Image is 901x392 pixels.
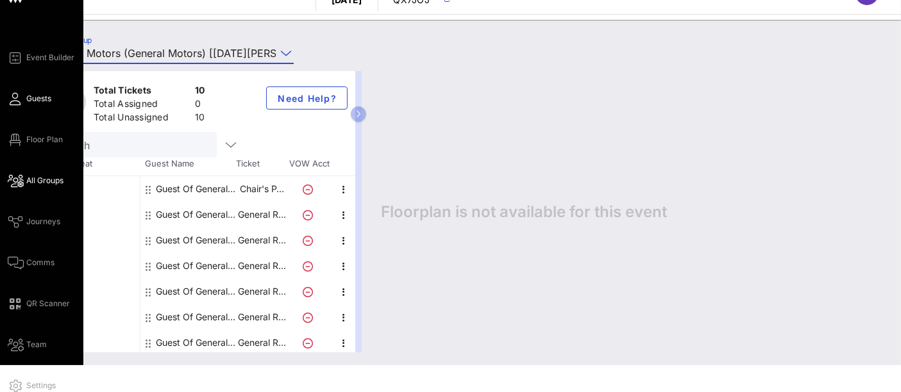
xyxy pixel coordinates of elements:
p: General R… [237,253,288,279]
span: Floorplan is not available for this event [381,202,667,222]
div: - [44,330,140,355]
span: QR Scanner [26,298,70,309]
div: Guest Of General Motors [156,227,237,253]
span: All Groups [26,175,63,186]
div: - [44,253,140,279]
p: Chair's P… [237,176,288,202]
span: Guests [26,93,51,104]
div: 10 [195,111,205,127]
span: Team [26,339,47,350]
div: Total Unassigned [94,111,190,127]
div: Guest Of General Motors [156,304,237,330]
span: VOW Acct [287,158,332,170]
div: - [44,176,140,202]
a: Team [8,337,47,352]
a: Event Builder [8,50,74,65]
p: General R… [237,304,288,330]
div: 10 [195,84,205,100]
span: Need Help? [277,93,337,104]
div: - [44,227,140,253]
p: General R… [237,227,288,253]
button: Need Help? [266,86,348,110]
div: Guest Of General Motors [156,279,237,304]
div: - [44,279,140,304]
span: Guest Name [140,158,236,170]
a: QR Scanner [8,296,70,311]
span: Table, Seat [44,158,140,170]
span: Journeys [26,216,60,227]
div: Guest Of General Motors [156,176,237,202]
a: Comms [8,255,55,270]
span: Settings [26,380,56,391]
span: Event Builder [26,52,74,63]
span: Floor Plan [26,134,63,145]
div: - [44,304,140,330]
div: Guest Of General Motors [156,202,237,227]
span: Ticket [236,158,287,170]
div: Guest Of General Motors [156,330,237,355]
div: Total Tickets [94,84,190,100]
div: Total Assigned [94,97,190,113]
div: 0 [195,97,205,113]
div: - [44,202,140,227]
div: Guest Of General Motors [156,253,237,279]
span: Comms [26,257,55,268]
p: General R… [237,202,288,227]
a: All Groups [8,173,63,188]
a: Guests [8,91,51,106]
a: Floor Plan [8,132,63,147]
p: General R… [237,279,288,304]
p: General R… [237,330,288,355]
a: Journeys [8,214,60,229]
